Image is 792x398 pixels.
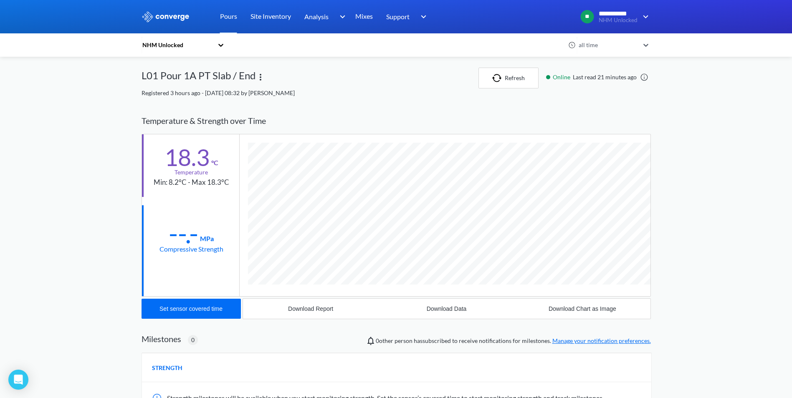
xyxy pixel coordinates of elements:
[553,73,573,82] span: Online
[599,17,638,23] span: NHM Unlocked
[142,89,295,96] span: Registered 3 hours ago - [DATE] 08:32 by [PERSON_NAME]
[159,305,223,312] div: Set sensor covered time
[288,305,333,312] div: Download Report
[142,334,181,344] h2: Milestones
[169,223,198,244] div: --.-
[152,363,182,373] span: STRENGTH
[164,147,210,168] div: 18.3
[142,299,241,319] button: Set sensor covered time
[638,12,651,22] img: downArrow.svg
[256,72,266,82] img: more.svg
[175,168,208,177] div: Temperature
[191,335,195,345] span: 0
[542,73,651,82] div: Last read 21 minutes ago
[514,299,650,319] button: Download Chart as Image
[376,336,651,345] span: person has subscribed to receive notifications for milestones.
[366,336,376,346] img: notifications-icon.svg
[386,11,410,22] span: Support
[142,108,651,134] div: Temperature & Strength over Time
[8,370,28,390] div: Open Intercom Messenger
[243,299,379,319] button: Download Report
[577,40,639,50] div: all time
[142,11,190,22] img: logo_ewhite.svg
[492,74,505,82] img: icon-refresh.svg
[568,41,576,49] img: icon-clock.svg
[159,244,223,254] div: Compressive Strength
[427,305,467,312] div: Download Data
[379,299,514,319] button: Download Data
[334,12,347,22] img: downArrow.svg
[478,68,539,88] button: Refresh
[376,337,393,344] span: 0 other
[549,305,616,312] div: Download Chart as Image
[415,12,429,22] img: downArrow.svg
[154,177,229,188] div: Min: 8.2°C - Max 18.3°C
[304,11,329,22] span: Analysis
[142,40,213,50] div: NHM Unlocked
[142,68,256,88] div: L01 Pour 1A PT Slab / End
[552,337,651,344] a: Manage your notification preferences.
